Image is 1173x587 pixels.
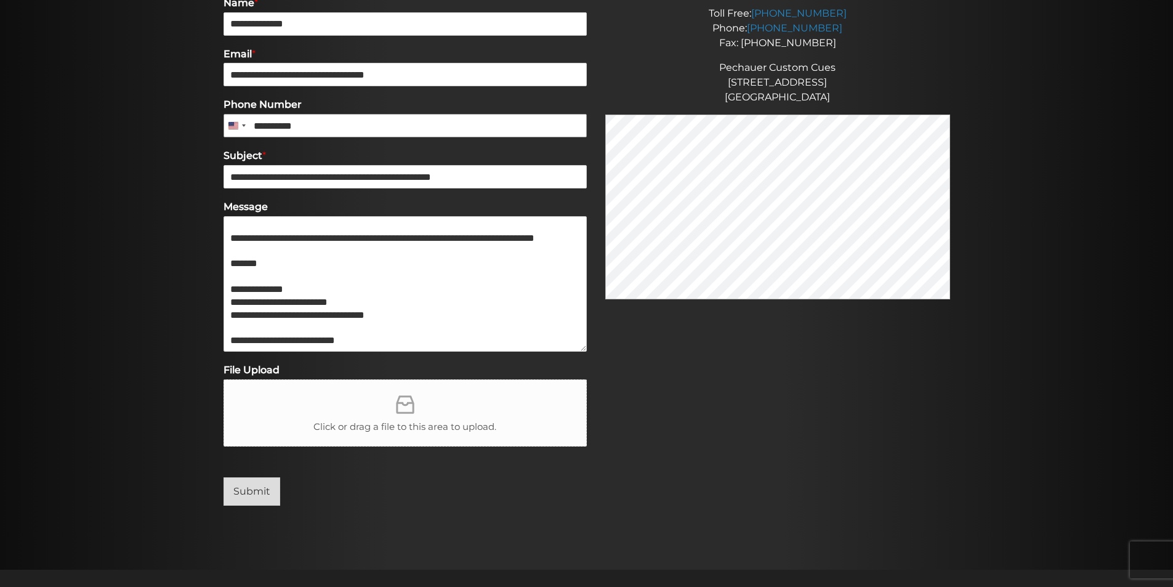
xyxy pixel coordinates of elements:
[751,7,847,19] a: [PHONE_NUMBER]
[224,364,587,377] label: File Upload
[605,60,950,105] p: Pechauer Custom Cues [STREET_ADDRESS] [GEOGRAPHIC_DATA]
[313,420,496,434] span: Click or drag a file to this area to upload.
[224,48,587,61] label: Email
[224,477,280,506] button: Submit
[224,150,587,163] label: Subject
[224,99,587,111] label: Phone Number
[224,114,249,137] button: Selected country
[747,22,842,34] a: [PHONE_NUMBER]
[605,6,950,51] p: Toll Free: Phone: Fax: [PHONE_NUMBER]
[224,201,587,214] label: Message
[224,114,587,137] input: Phone Number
